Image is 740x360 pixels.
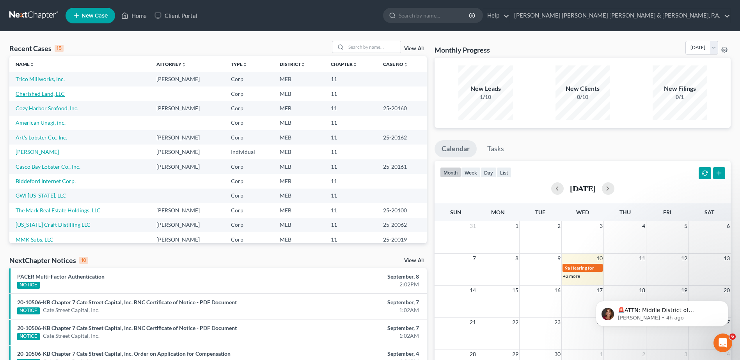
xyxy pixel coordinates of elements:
[273,159,325,174] td: MEB
[231,61,247,67] a: Typeunfold_more
[273,232,325,247] td: MEB
[9,256,88,265] div: NextChapter Notices
[43,332,99,340] a: Cate Street Capital, Inc.
[16,163,80,170] a: Casco Bay Lobster Co., Inc.
[16,207,101,214] a: The Mark Real Estate Holdings, LLC
[584,284,740,339] iframe: Intercom notifications message
[325,130,377,145] td: 11
[17,273,105,280] a: PACER Multi-Factor Authentication
[225,159,274,174] td: Corp
[511,286,519,295] span: 15
[273,72,325,86] td: MEB
[290,324,419,332] div: September, 7
[150,159,225,174] td: [PERSON_NAME]
[325,218,377,232] td: 11
[16,61,34,67] a: Nameunfold_more
[571,265,594,271] span: Hearing for
[450,209,461,215] span: Sun
[483,9,509,23] a: Help
[325,189,377,203] td: 11
[705,209,714,215] span: Sat
[290,306,419,314] div: 1:02AM
[225,116,274,130] td: Corp
[404,258,424,263] a: View All
[117,9,151,23] a: Home
[641,221,646,231] span: 4
[458,84,513,93] div: New Leads
[440,167,461,178] button: month
[225,130,274,145] td: Corp
[225,72,274,86] td: Corp
[461,167,481,178] button: week
[554,349,561,359] span: 30
[273,189,325,203] td: MEB
[150,145,225,159] td: [PERSON_NAME]
[225,218,274,232] td: Corp
[16,134,67,141] a: Art's Lobster Co., Inc.
[325,72,377,86] td: 11
[510,9,730,23] a: [PERSON_NAME] [PERSON_NAME] [PERSON_NAME] & [PERSON_NAME], P.A.
[683,349,688,359] span: 3
[555,84,610,93] div: New Clients
[713,334,732,352] iframe: Intercom live chat
[16,119,66,126] a: American Unagi, inc.
[16,236,53,243] a: MMK Subs, LLC
[273,218,325,232] td: MEB
[17,282,40,289] div: NOTICE
[726,221,731,231] span: 6
[331,61,357,67] a: Chapterunfold_more
[565,265,570,271] span: 9a
[653,93,707,101] div: 0/1
[273,145,325,159] td: MEB
[481,167,497,178] button: day
[17,333,40,340] div: NOTICE
[30,62,34,67] i: unfold_more
[273,101,325,115] td: MEB
[599,349,603,359] span: 1
[290,281,419,288] div: 2:02PM
[273,116,325,130] td: MEB
[325,174,377,188] td: 11
[290,298,419,306] div: September, 7
[290,332,419,340] div: 1:02AM
[726,349,731,359] span: 4
[399,8,470,23] input: Search by name...
[680,254,688,263] span: 12
[576,209,589,215] span: Wed
[535,209,545,215] span: Tue
[619,209,631,215] span: Thu
[43,306,99,314] a: Cate Street Capital, Inc.
[150,101,225,115] td: [PERSON_NAME]
[377,130,427,145] td: 25-20162
[290,273,419,281] div: September, 8
[377,159,427,174] td: 25-20161
[653,84,707,93] div: New Filings
[325,145,377,159] td: 11
[17,299,237,305] a: 20-10506-KB Chapter 7 Cate Street Capital, Inc. BNC Certificate of Notice - PDF Document
[497,167,511,178] button: list
[243,62,247,67] i: unfold_more
[301,62,305,67] i: unfold_more
[82,13,108,19] span: New Case
[280,61,305,67] a: Districtunfold_more
[17,350,231,357] a: 20-10506-KB Chapter 7 Cate Street Capital, Inc. Order on Application for Compensation
[729,334,736,340] span: 6
[377,203,427,217] td: 25-20100
[273,86,325,101] td: MEB
[325,86,377,101] td: 11
[383,61,408,67] a: Case Nounfold_more
[16,192,66,199] a: GWI [US_STATE], LLC
[563,273,580,279] a: +2 more
[515,254,519,263] span: 8
[403,62,408,67] i: unfold_more
[150,72,225,86] td: [PERSON_NAME]
[290,350,419,358] div: September, 4
[554,286,561,295] span: 16
[557,254,561,263] span: 9
[557,221,561,231] span: 2
[181,62,186,67] i: unfold_more
[150,232,225,247] td: [PERSON_NAME]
